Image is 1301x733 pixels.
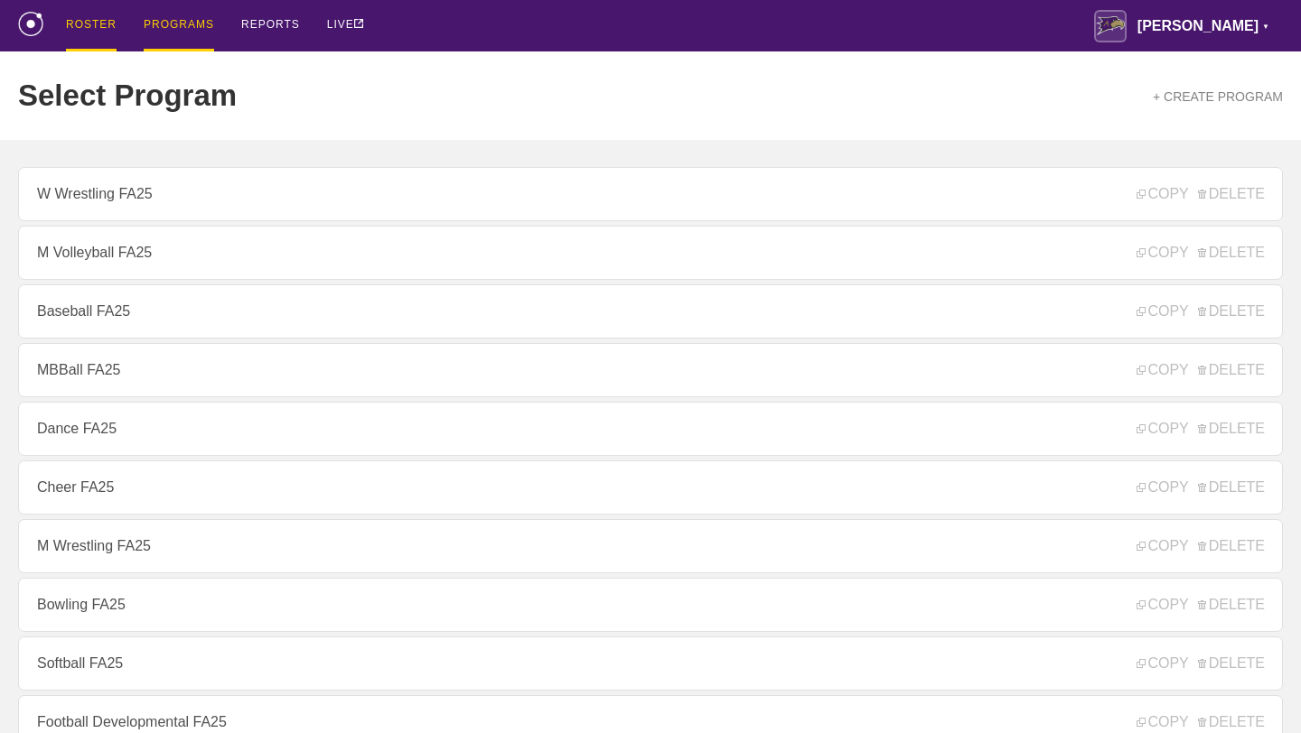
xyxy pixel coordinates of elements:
[1094,10,1127,42] img: Avila
[18,12,43,36] img: logo
[18,460,1283,515] a: Cheer FA25
[18,578,1283,632] a: Bowling FA25
[18,167,1283,221] a: W Wrestling FA25
[1153,89,1283,104] a: + CREATE PROGRAM
[1198,303,1265,320] span: DELETE
[18,402,1283,456] a: Dance FA25
[18,343,1283,397] a: MBBall FA25
[1137,362,1188,378] span: COPY
[1198,479,1265,496] span: DELETE
[1198,186,1265,202] span: DELETE
[1137,421,1188,437] span: COPY
[1198,421,1265,437] span: DELETE
[18,519,1283,573] a: M Wrestling FA25
[1262,20,1269,34] div: ▼
[1137,186,1188,202] span: COPY
[18,284,1283,339] a: Baseball FA25
[1198,362,1265,378] span: DELETE
[1137,245,1188,261] span: COPY
[1198,245,1265,261] span: DELETE
[1137,479,1188,496] span: COPY
[18,226,1283,280] a: M Volleyball FA25
[976,524,1301,733] iframe: Chat Widget
[1137,303,1188,320] span: COPY
[18,636,1283,691] a: Softball FA25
